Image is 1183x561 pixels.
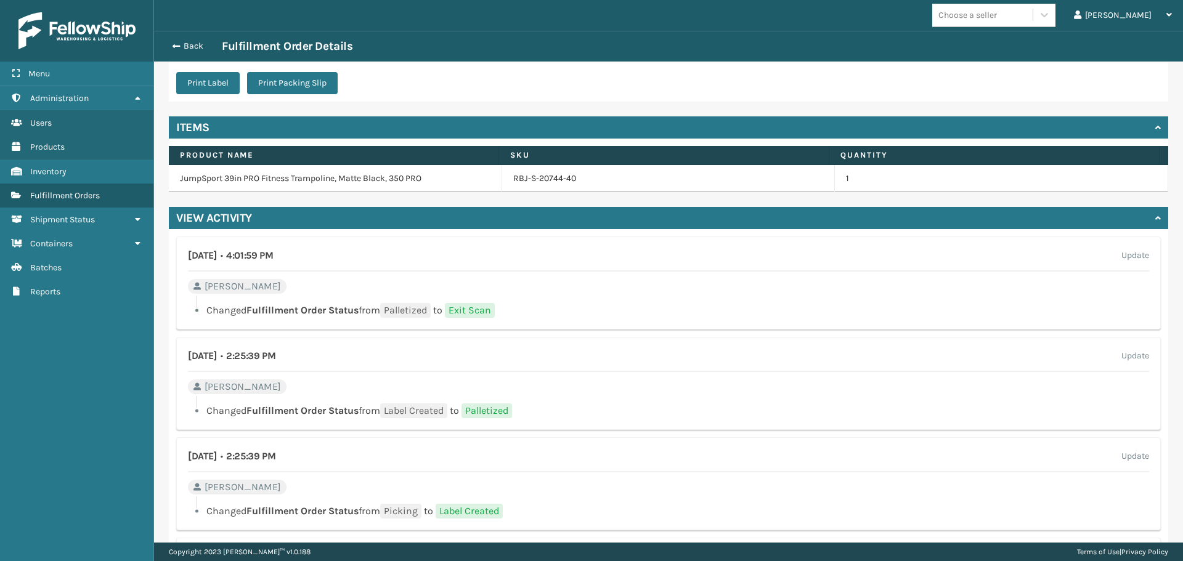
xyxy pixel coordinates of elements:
label: SKU [510,150,818,161]
span: Products [30,142,65,152]
span: [PERSON_NAME] [205,480,281,494]
span: Administration [30,93,89,103]
a: Terms of Use [1077,547,1120,556]
span: Fulfillment Order Status [246,505,359,517]
span: • [221,250,223,261]
h3: Fulfillment Order Details [222,39,352,54]
button: Print Label [176,72,240,94]
span: Fulfillment Order Status [246,405,359,416]
img: logo [18,12,136,49]
h4: [DATE] 2:25:39 PM [188,349,275,363]
span: Label Created [436,504,503,519]
div: Choose a seller [938,9,997,22]
h4: [DATE] 4:01:59 PM [188,248,273,263]
span: Picking [380,504,421,519]
a: RBJ-S-20744-40 [513,172,576,185]
td: 1 [835,165,1168,192]
span: [PERSON_NAME] [205,279,281,294]
span: Batches [30,262,62,273]
button: Print Packing Slip [247,72,338,94]
span: Palletized [380,303,431,318]
span: Label Created [380,403,447,418]
label: Update [1121,449,1149,464]
span: Reports [30,286,60,297]
span: Fulfillment Orders [30,190,100,201]
button: Back [165,41,222,52]
label: Quantity [840,150,1148,161]
span: • [221,451,223,462]
label: Product Name [180,150,487,161]
li: Changed from to [188,303,1149,318]
span: Shipment Status [30,214,95,225]
label: Update [1121,248,1149,263]
span: Menu [28,68,50,79]
span: [PERSON_NAME] [205,379,281,394]
label: Update [1121,349,1149,363]
h4: [DATE] 2:25:39 PM [188,449,275,464]
span: Users [30,118,52,128]
td: JumpSport 39in PRO Fitness Trampoline, Matte Black, 350 PRO [169,165,502,192]
li: Changed from to [188,504,1149,519]
span: • [221,350,223,361]
h4: View Activity [176,211,252,225]
span: Inventory [30,166,67,177]
li: Changed from to [188,403,1149,418]
span: Fulfillment Order Status [246,304,359,316]
div: | [1077,543,1168,561]
span: Containers [30,238,73,249]
span: Palletized [461,403,512,418]
p: Copyright 2023 [PERSON_NAME]™ v 1.0.188 [169,543,311,561]
a: Privacy Policy [1121,547,1168,556]
h4: Items [176,120,209,135]
span: Exit Scan [445,303,495,318]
